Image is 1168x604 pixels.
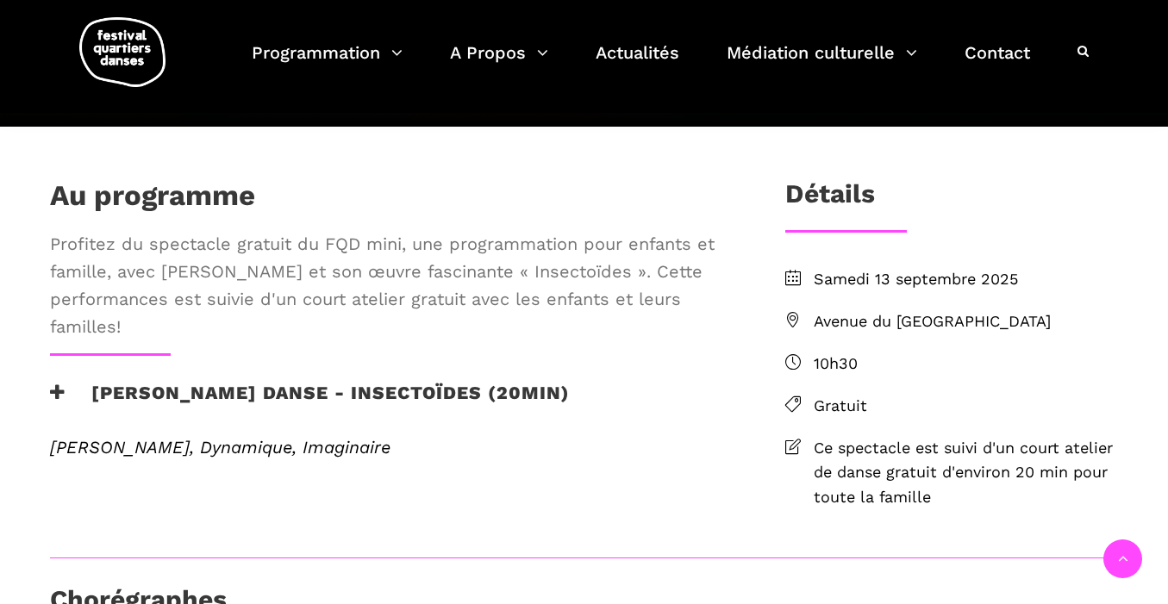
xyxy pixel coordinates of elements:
[50,433,729,461] span: [PERSON_NAME], Dynamique, Imaginaire
[50,178,255,221] h1: Au programme
[814,436,1119,510] span: Ce spectacle est suivi d'un court atelier de danse gratuit d'environ 20 min pour toute la famille
[450,38,548,89] a: A Propos
[50,382,570,425] h3: [PERSON_NAME] Danse - Insectoïdes (20min)
[814,394,1119,419] span: Gratuit
[252,38,403,89] a: Programmation
[814,267,1119,292] span: Samedi 13 septembre 2025
[727,38,917,89] a: Médiation culturelle
[965,38,1030,89] a: Contact
[814,309,1119,334] span: Avenue du [GEOGRAPHIC_DATA]
[785,178,875,221] h3: Détails
[79,17,166,87] img: logo-fqd-med
[596,38,679,89] a: Actualités
[814,352,1119,377] span: 10h30
[50,230,729,340] span: Profitez du spectacle gratuit du FQD mini, une programmation pour enfants et famille, avec [PERSO...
